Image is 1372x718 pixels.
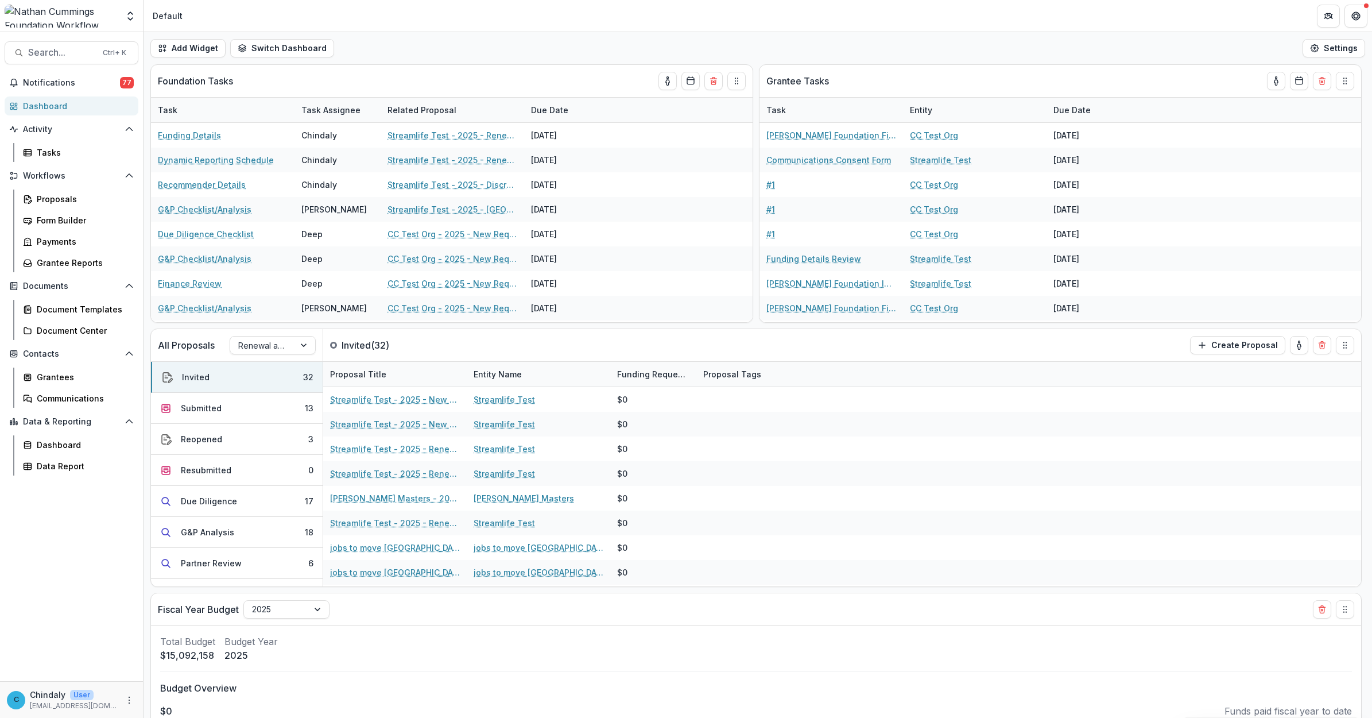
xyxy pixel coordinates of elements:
img: Nathan Cummings Foundation Workflow Sandbox logo [5,5,118,28]
div: Deep [301,228,323,240]
a: [PERSON_NAME] Foundation Final Report [766,302,896,314]
div: Proposal Title [323,368,393,380]
span: Documents [23,281,120,291]
div: Entity Name [467,362,610,387]
span: Workflows [23,171,120,181]
div: Funding Requested [610,362,696,387]
div: Due Date [524,98,610,122]
a: Streamlife Test - 2025 - Renewal Request Application [330,443,460,455]
div: [DATE] [524,197,610,222]
button: Add Widget [150,39,226,57]
div: Grantees [37,371,129,383]
div: Resubmitted [181,464,231,476]
button: Switch Dashboard [230,39,334,57]
a: Streamlife Test [910,253,971,265]
a: G&P Checklist/Analysis [158,302,251,314]
div: [DATE] [524,246,610,271]
a: Streamlife Test [910,154,971,166]
a: Document Center [18,321,138,340]
p: Grantee Tasks [766,74,829,88]
button: Reopened3 [151,424,323,455]
button: Calendar [681,72,700,90]
div: Due Date [524,104,575,116]
div: [DATE] [524,172,610,197]
a: Streamlife Test - 2025 - Renewal/Exit Grant Call Questions [387,154,517,166]
button: Open entity switcher [122,5,138,28]
a: Streamlife Test [474,393,535,406]
p: Chindaly [30,689,65,701]
a: CC Test Org [910,129,958,141]
a: [PERSON_NAME] Foundation Interim Report [766,277,896,289]
div: [DATE] [1047,271,1133,296]
p: $15,092,158 [160,648,215,662]
div: 0 [308,464,313,476]
a: Streamlife Test - 2025 - Renewal Request Application [330,517,460,529]
button: Open Contacts [5,345,138,363]
button: G&P Analysis18 [151,517,323,548]
a: Due Diligence Checklist [158,228,254,240]
a: Streamlife Test - 2025 - [GEOGRAPHIC_DATA]-[GEOGRAPHIC_DATA] Funding New Request Application [387,203,517,215]
div: Reopened [181,433,222,445]
a: G&P Checklist/Analysis [158,203,251,215]
a: Communications Consent Form [766,154,891,166]
div: Chindaly [301,154,337,166]
a: Streamlife Test - 2025 - Renewal/Exit Grant Call Questions [387,129,517,141]
div: Task Assignee [294,104,367,116]
a: Streamlife Test [474,418,535,430]
p: Total Budget [160,635,215,648]
a: Recommender Details [158,179,246,191]
div: Entity [903,98,1047,122]
a: Finance Review [158,277,222,289]
div: [DATE] [524,296,610,321]
button: Partners [1317,5,1340,28]
button: Drag [1336,600,1354,619]
div: Task [151,98,294,122]
div: Data Report [37,460,129,472]
div: Due Diligence [181,495,237,507]
a: Data Report [18,457,138,476]
a: Streamlife Test - 2025 - Discretionary Grant Application [387,179,517,191]
p: $0 [160,704,172,718]
div: 17 [305,495,313,507]
button: Notifications77 [5,74,138,92]
a: Grantee Reports [18,253,138,272]
div: $0 [617,566,627,578]
a: Dashboard [18,435,138,454]
button: Settings [1303,39,1365,57]
div: Ctrl + K [100,47,129,59]
div: Task [759,98,903,122]
a: [PERSON_NAME] Masters [474,492,574,504]
div: $0 [617,492,627,504]
span: 77 [120,77,134,88]
p: Fiscal Year Budget [158,603,239,616]
div: Related Proposal [381,104,463,116]
div: 18 [305,526,313,538]
div: Entity [903,104,939,116]
a: CC Test Org - 2025 - New Request Application [387,302,517,314]
div: [DATE] [1047,296,1133,321]
a: jobs to move [GEOGRAPHIC_DATA] [474,566,603,578]
span: Notifications [23,78,120,88]
a: [PERSON_NAME] Masters - 2025 - Renewal Request Application [330,492,460,504]
div: Proposal Tags [696,362,840,387]
div: Task [759,104,793,116]
div: 6 [308,557,313,569]
div: Communications [37,392,129,404]
div: 3 [308,433,313,445]
button: Delete card [1313,72,1331,90]
button: Calendar [1290,72,1308,90]
div: Proposals [37,193,129,205]
div: Form Builder [37,214,129,226]
button: Get Help [1344,5,1367,28]
div: [DATE] [524,222,610,246]
button: Due Diligence17 [151,486,323,517]
div: $0 [617,468,627,480]
div: Entity Name [467,368,529,380]
div: Task Assignee [294,98,381,122]
div: [DATE] [524,123,610,148]
button: Invited32 [151,362,323,393]
div: [DATE] [1047,172,1133,197]
button: More [122,693,136,707]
